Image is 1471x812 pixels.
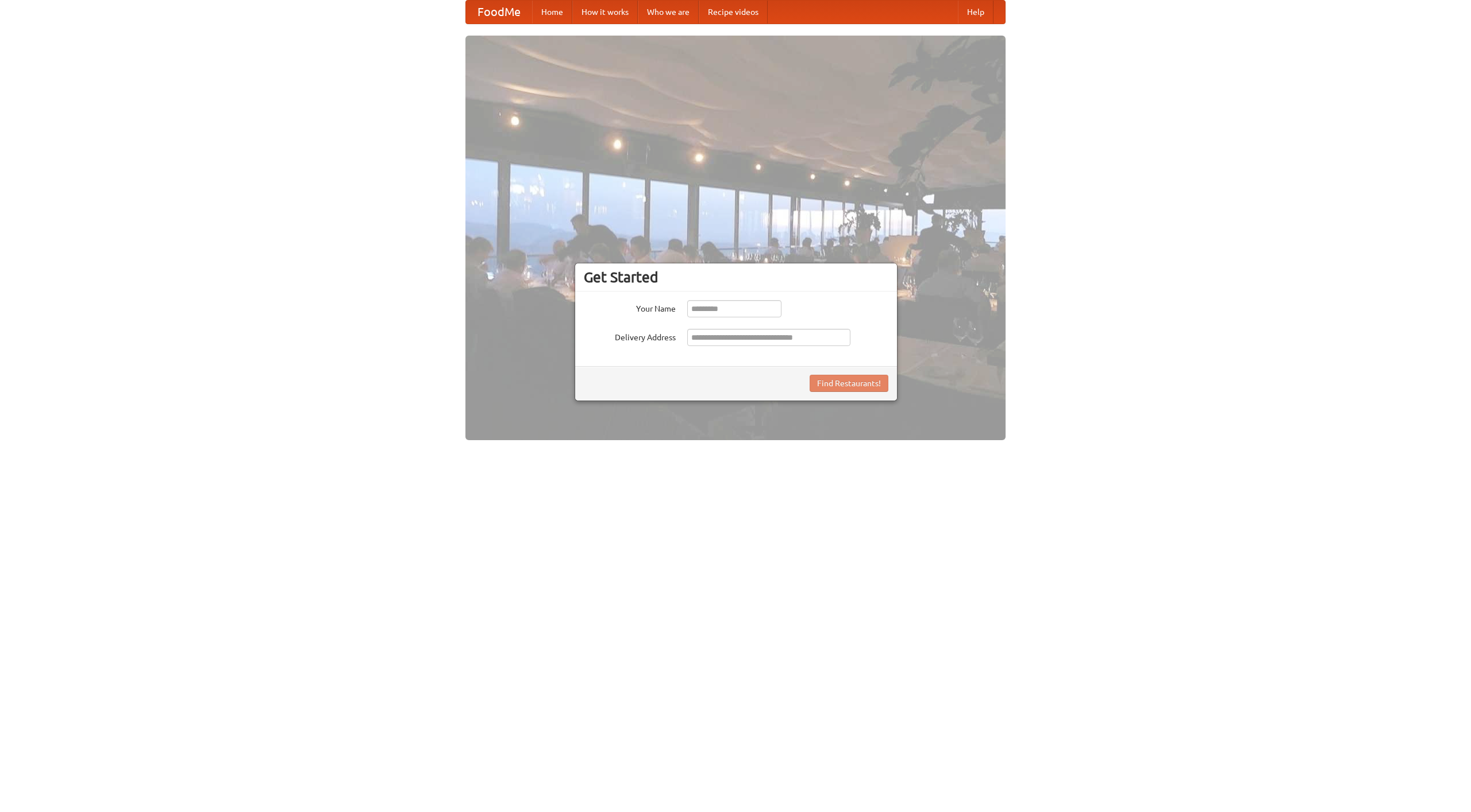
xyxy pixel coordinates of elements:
a: How it works [572,1,638,24]
label: Your Name [584,300,676,314]
a: FoodMe [466,1,532,24]
a: Help [958,1,993,24]
h3: Get Started [584,269,888,286]
a: Home [532,1,572,24]
a: Recipe videos [699,1,768,24]
a: Who we are [638,1,699,24]
label: Delivery Address [584,329,676,343]
button: Find Restaurants! [810,375,888,392]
